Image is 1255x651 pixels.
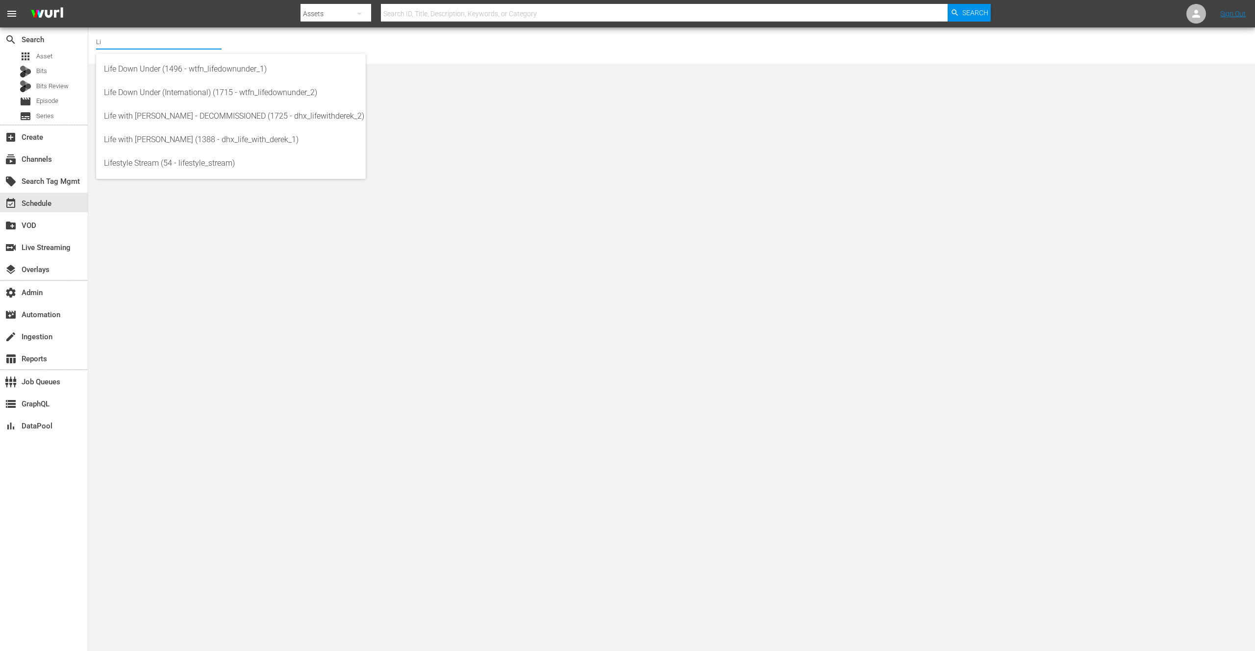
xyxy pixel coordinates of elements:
span: Asset [36,51,52,61]
span: Reports [5,353,17,365]
span: DataPool [5,420,17,432]
span: Series [36,111,54,121]
span: Search Tag Mgmt [5,175,17,187]
span: Admin [5,287,17,299]
span: VOD [5,220,17,231]
span: Overlays [5,264,17,275]
div: Life Down Under (1496 - wtfn_lifedownunder_1) [104,57,358,81]
span: Bits Review [36,81,69,91]
a: Sign Out [1220,10,1246,18]
div: No Channel Selected. [96,30,724,61]
span: Episode [36,96,58,106]
div: Life with [PERSON_NAME] (1388 - dhx_life_with_derek_1) [104,128,358,151]
button: Search [948,4,991,22]
span: Job Queues [5,376,17,388]
span: Bits [36,66,47,76]
span: Series [20,110,31,122]
span: Schedule [5,198,17,209]
div: Bits [20,66,31,77]
span: menu [6,8,18,20]
span: Live Streaming [5,242,17,253]
span: Asset [20,50,31,62]
div: Life with [PERSON_NAME] - DECOMMISSIONED (1725 - dhx_lifewithderek_2) [104,104,358,128]
div: Bits Review [20,80,31,92]
span: Create [5,131,17,143]
span: Channels [5,153,17,165]
span: Episode [20,96,31,107]
div: Lifestyle Stream (54 - lifestyle_stream) [104,151,358,175]
span: Search [962,4,988,22]
div: Life Down Under (International) (1715 - wtfn_lifedownunder_2) [104,81,358,104]
span: Automation [5,309,17,321]
img: ans4CAIJ8jUAAAAAAAAAAAAAAAAAAAAAAAAgQb4GAAAAAAAAAAAAAAAAAAAAAAAAJMjXAAAAAAAAAAAAAAAAAAAAAAAAgAT5G... [24,2,71,25]
span: GraphQL [5,398,17,410]
span: Search [5,34,17,46]
span: Ingestion [5,331,17,343]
